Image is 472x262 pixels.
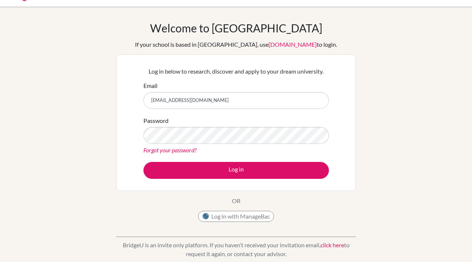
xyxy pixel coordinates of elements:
p: BridgeU is an invite only platform. If you haven’t received your invitation email, to request it ... [116,241,356,258]
label: Email [143,81,157,90]
a: Forgot your password? [143,146,197,153]
h1: Welcome to [GEOGRAPHIC_DATA] [150,21,322,35]
label: Password [143,116,169,125]
button: Log in [143,162,329,179]
p: OR [232,196,240,205]
div: If your school is based in [GEOGRAPHIC_DATA], use to login. [135,40,337,49]
a: click here [320,241,344,248]
a: [DOMAIN_NAME] [268,41,317,48]
p: Log in below to research, discover and apply to your dream university. [143,67,329,76]
button: Log in with ManageBac [198,211,274,222]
